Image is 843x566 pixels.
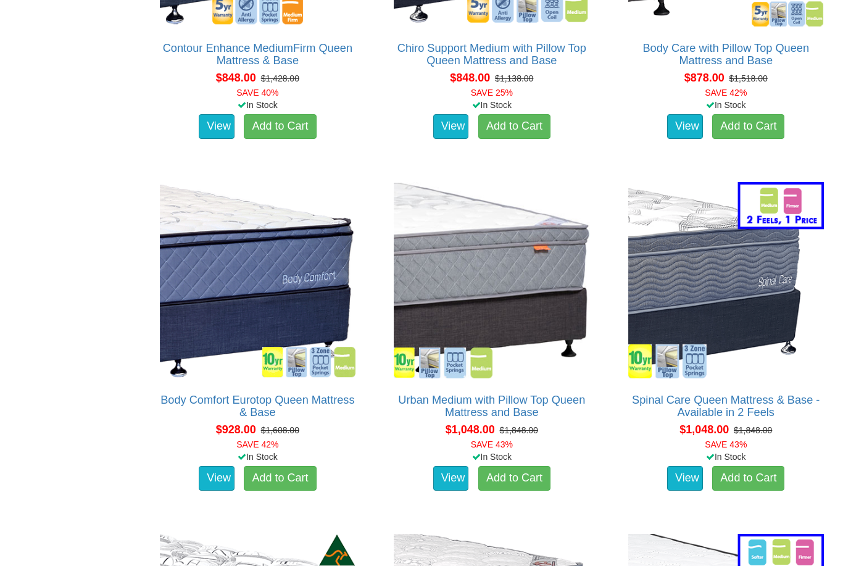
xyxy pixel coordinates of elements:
del: $1,848.00 [734,425,772,435]
a: Spinal Care Queen Mattress & Base - Available in 2 Feels [632,394,820,418]
a: View [433,466,469,491]
span: $848.00 [450,72,490,84]
a: Chiro Support Medium with Pillow Top Queen Mattress and Base [397,42,586,67]
a: View [433,114,469,139]
del: $1,608.00 [261,425,299,435]
del: $1,518.00 [729,73,768,83]
img: Spinal Care Queen Mattress & Base - Available in 2 Feels [625,179,827,381]
del: $1,138.00 [495,73,533,83]
a: Add to Cart [478,466,550,491]
font: SAVE 43% [705,439,747,449]
a: Add to Cart [712,114,784,139]
a: Add to Cart [244,114,316,139]
a: View [667,466,703,491]
font: SAVE 40% [236,88,278,98]
font: SAVE 42% [705,88,747,98]
div: In Stock [616,451,836,463]
img: Urban Medium with Pillow Top Queen Mattress and Base [391,179,592,381]
div: In Stock [381,99,602,111]
a: View [199,466,235,491]
div: In Stock [147,99,368,111]
div: In Stock [147,451,368,463]
span: $1,048.00 [446,423,495,436]
a: Body Care with Pillow Top Queen Mattress and Base [642,42,809,67]
a: Add to Cart [478,114,550,139]
a: View [667,114,703,139]
div: In Stock [381,451,602,463]
span: $1,048.00 [679,423,729,436]
a: Body Comfort Eurotop Queen Mattress & Base [160,394,354,418]
img: Body Comfort Eurotop Queen Mattress & Base [157,179,359,381]
a: Contour Enhance MediumFirm Queen Mattress & Base [163,42,352,67]
font: SAVE 25% [471,88,513,98]
div: In Stock [616,99,836,111]
span: $878.00 [684,72,725,84]
del: $1,428.00 [261,73,299,83]
a: Urban Medium with Pillow Top Queen Mattress and Base [398,394,585,418]
font: SAVE 42% [236,439,278,449]
font: SAVE 43% [471,439,513,449]
span: $928.00 [216,423,256,436]
a: View [199,114,235,139]
span: $848.00 [216,72,256,84]
a: Add to Cart [244,466,316,491]
del: $1,848.00 [500,425,538,435]
a: Add to Cart [712,466,784,491]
